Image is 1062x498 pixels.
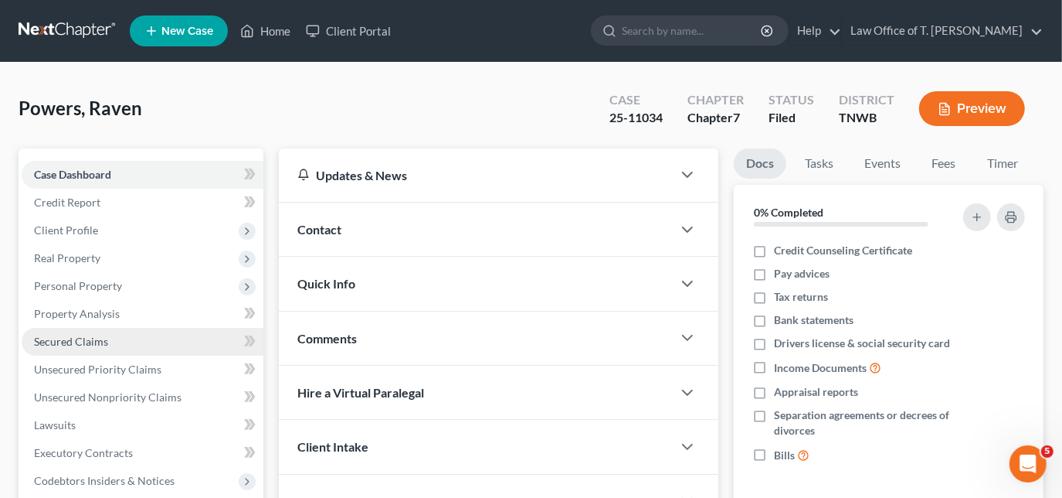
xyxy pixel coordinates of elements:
span: Bills [774,448,795,463]
span: Tax returns [774,289,828,305]
input: Search by name... [622,16,763,45]
span: Hire a Virtual Paralegal [297,385,424,400]
a: Secured Claims [22,328,263,356]
span: Client Intake [297,439,368,454]
span: Unsecured Priority Claims [34,363,161,376]
div: Filed [769,109,814,127]
span: Credit Report [34,196,100,209]
span: Unsecured Nonpriority Claims [34,391,182,404]
span: Case Dashboard [34,168,111,181]
a: Property Analysis [22,300,263,328]
a: Tasks [792,148,846,179]
span: Income Documents [774,360,867,376]
span: Executory Contracts [34,446,133,459]
div: District [839,91,894,109]
span: Pay advices [774,266,830,281]
span: Quick Info [297,276,355,291]
span: Codebtors Insiders & Notices [34,474,175,487]
button: Preview [919,91,1025,126]
a: Timer [975,148,1030,179]
span: Appraisal reports [774,384,858,400]
a: Client Portal [298,17,399,45]
a: Fees [919,148,969,179]
a: Docs [734,148,786,179]
span: Separation agreements or decrees of divorces [774,408,953,438]
a: Home [232,17,298,45]
div: 25-11034 [609,109,663,127]
a: Law Office of T. [PERSON_NAME] [843,17,1043,45]
a: Credit Report [22,189,263,217]
div: Status [769,91,814,109]
a: Case Dashboard [22,161,263,189]
span: Property Analysis [34,307,120,320]
span: Personal Property [34,279,122,292]
div: Updates & News [297,167,653,183]
div: Chapter [687,91,744,109]
span: Real Property [34,251,100,264]
a: Help [789,17,841,45]
div: Case [609,91,663,109]
a: Executory Contracts [22,439,263,467]
span: 7 [733,110,740,124]
span: Bank statements [774,312,853,328]
a: Lawsuits [22,411,263,439]
span: 5 [1041,445,1054,458]
span: Contact [297,222,341,237]
a: Unsecured Priority Claims [22,356,263,384]
div: Chapter [687,109,744,127]
span: New Case [161,26,213,37]
span: Drivers license & social security card [774,336,950,351]
a: Events [852,148,913,179]
span: Lawsuits [34,418,76,431]
span: Client Profile [34,223,98,237]
span: Powers, Raven [19,97,142,119]
a: Unsecured Nonpriority Claims [22,384,263,411]
span: Secured Claims [34,335,108,348]
span: Credit Counseling Certificate [774,243,912,258]
span: Comments [297,331,357,346]
strong: 0% Completed [754,206,823,219]
div: TNWB [839,109,894,127]
iframe: Intercom live chat [1009,445,1047,483]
